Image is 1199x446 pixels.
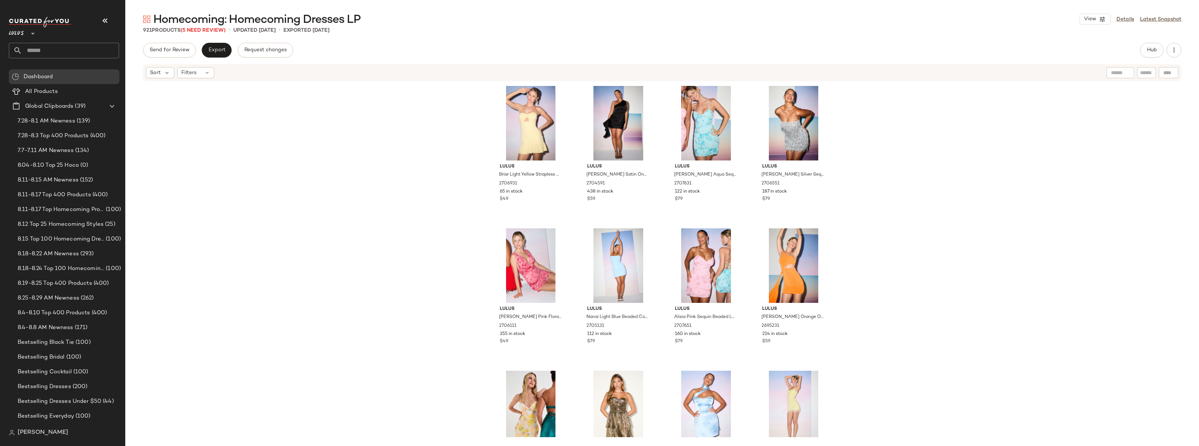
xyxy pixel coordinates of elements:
span: Lulus [587,163,649,170]
span: (262) [79,294,94,302]
div: Products [143,27,226,34]
img: 13017701_2695231.jpg [756,228,830,303]
span: 2695231 [761,323,779,329]
img: 13017881_2706111.jpg [494,228,568,303]
span: $49 [500,196,508,203]
span: [PERSON_NAME] Silver Sequin Fringe Strapless Mini Dress [761,172,824,178]
span: View [1084,16,1096,22]
span: Filters [181,69,196,77]
span: (400) [89,132,106,140]
span: Bestselling Bridal [18,353,65,362]
span: (100) [74,338,91,347]
span: $79 [675,196,683,203]
span: Sort [150,69,161,77]
span: (134) [74,146,89,155]
button: Hub [1140,43,1164,58]
span: (100) [65,353,81,362]
span: [PERSON_NAME] Orange One-Shoulder Cutout Sash Mini Dress [761,314,824,321]
span: 8.4-8.10 Top 400 Products [18,309,90,317]
span: (100) [104,205,121,214]
span: (293) [79,250,94,258]
span: (0) [79,161,88,170]
span: 2704591 [586,180,605,187]
span: [PERSON_NAME] Satin One-Shoulder Sash Mini Dress [586,172,649,178]
span: Bestselling Everyday [18,412,74,421]
span: (5 Need Review) [181,28,226,33]
p: updated [DATE] [233,27,276,34]
span: 8.04-8.10 Top 25 Hoco [18,161,79,170]
span: 122 in stock [675,189,700,195]
button: Export [202,43,231,58]
span: 8.25-8.29 AM Newness [18,294,79,302]
img: svg%3e [143,15,150,23]
p: Exported [DATE] [283,27,330,34]
span: Lulus [675,306,737,312]
img: 13017801_2706931.jpg [494,86,568,160]
span: Briar Light Yellow Strapless Cutout Mini Dress [499,172,561,178]
span: Lulus [587,306,649,312]
span: $79 [675,338,683,345]
span: $49 [500,338,508,345]
span: (152) [79,176,93,184]
span: 2706111 [499,323,516,329]
button: View [1080,14,1111,25]
button: Request changes [238,43,293,58]
span: (25) [104,220,115,229]
span: Lulus [500,163,562,170]
span: (400) [91,191,108,199]
img: cfy_white_logo.C9jOOHJF.svg [9,17,72,27]
button: Send for Review [143,43,196,58]
img: svg%3e [12,73,19,80]
span: Lulus [500,306,562,312]
span: Bestselling Cocktail [18,368,72,376]
span: Lulus [675,163,737,170]
span: 7.7-7.11 AM Newness [18,146,74,155]
span: 2706931 [499,180,517,187]
span: $59 [587,196,595,203]
span: Lulus [762,163,825,170]
img: 13017721_2706551.jpg [756,86,830,160]
span: 8.18-8.24 Top 100 Homecoming Dresses [18,265,104,273]
span: 2705131 [586,323,604,329]
span: 2707651 [674,323,691,329]
img: 13017561_2706611.jpg [494,371,568,445]
span: Bestselling Dresses Under $50 [18,397,101,406]
span: (44) [101,397,114,406]
span: 65 in stock [500,189,523,195]
img: 13017841_2707651.jpg [669,228,743,303]
span: 187 in stock [762,189,787,195]
img: 13017581_2434911.jpg [756,371,830,445]
span: (100) [72,368,88,376]
span: [PERSON_NAME] Pink Floral Mesh Ruched Mini Dress [499,314,561,321]
span: Send for Review [149,47,189,53]
span: [PERSON_NAME] [18,428,68,437]
span: 355 in stock [500,331,525,338]
span: 8.18-8.22 AM Newness [18,250,79,258]
span: $79 [762,196,770,203]
img: 13017601_2706771.jpg [669,371,743,445]
a: Latest Snapshot [1140,15,1181,23]
span: 7.28-8.1 AM Newness [18,117,75,125]
span: Bestselling Dresses [18,383,71,391]
span: (200) [71,383,88,391]
span: (39) [73,102,86,111]
span: (100) [104,235,121,243]
span: All Products [25,87,58,96]
a: Details [1116,15,1134,23]
span: Export [208,47,225,53]
span: 160 in stock [675,331,701,338]
span: (139) [75,117,90,125]
span: Lulus [762,306,825,312]
span: Homecoming: Homecoming Dresses LP [153,13,360,27]
span: 214 in stock [762,331,788,338]
img: 13017681_2705131.jpg [581,228,655,303]
span: $59 [762,338,770,345]
span: Nanai Light Blue Beaded Cowl Strapless Mini Dress [586,314,649,321]
span: 8.11-8.15 AM Newness [18,176,79,184]
span: [PERSON_NAME] Aqua Sequin Beaded Lace-Up Mini Dress [674,172,736,178]
span: 7.28-8.3 Top 400 Products [18,132,89,140]
span: 921 [143,28,152,33]
span: (171) [73,324,88,332]
span: 8.19-8.25 Top 400 Products [18,279,92,288]
span: 8.11-8.17 Top 400 Products [18,191,91,199]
